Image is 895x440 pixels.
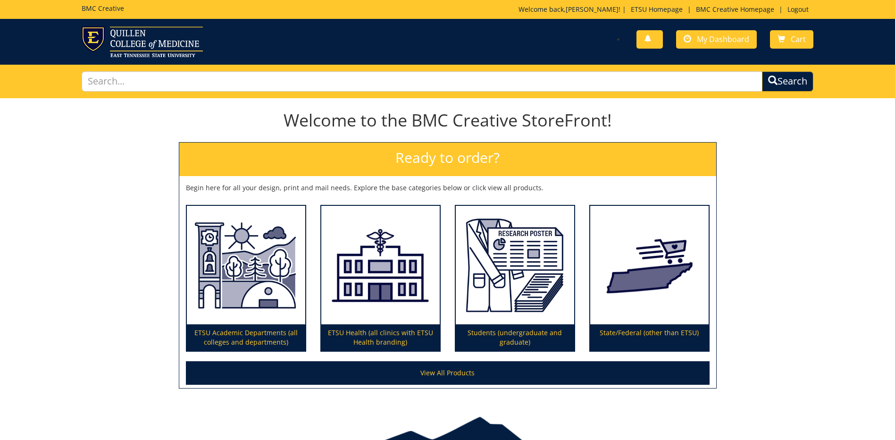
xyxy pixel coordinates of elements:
p: Students (undergraduate and graduate) [456,324,574,351]
p: State/Federal (other than ETSU) [590,324,709,351]
a: ETSU Homepage [626,5,687,14]
a: View All Products [186,361,710,385]
img: ETSU Health (all clinics with ETSU Health branding) [321,206,440,325]
a: Cart [770,30,813,49]
a: BMC Creative Homepage [691,5,779,14]
a: My Dashboard [676,30,757,49]
a: Logout [783,5,813,14]
a: [PERSON_NAME] [566,5,619,14]
button: Search [762,71,813,92]
h1: Welcome to the BMC Creative StoreFront! [179,111,717,130]
h5: BMC Creative [82,5,124,12]
img: ETSU logo [82,26,203,57]
a: ETSU Health (all clinics with ETSU Health branding) [321,206,440,351]
img: Students (undergraduate and graduate) [456,206,574,325]
img: ETSU Academic Departments (all colleges and departments) [187,206,305,325]
a: Students (undergraduate and graduate) [456,206,574,351]
h2: Ready to order? [179,143,716,176]
p: Begin here for all your design, print and mail needs. Explore the base categories below or click ... [186,183,710,193]
input: Search... [82,71,762,92]
img: State/Federal (other than ETSU) [590,206,709,325]
span: My Dashboard [697,34,749,44]
a: State/Federal (other than ETSU) [590,206,709,351]
p: Welcome back, ! | | | [519,5,813,14]
span: Cart [791,34,806,44]
p: ETSU Academic Departments (all colleges and departments) [187,324,305,351]
a: ETSU Academic Departments (all colleges and departments) [187,206,305,351]
p: ETSU Health (all clinics with ETSU Health branding) [321,324,440,351]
